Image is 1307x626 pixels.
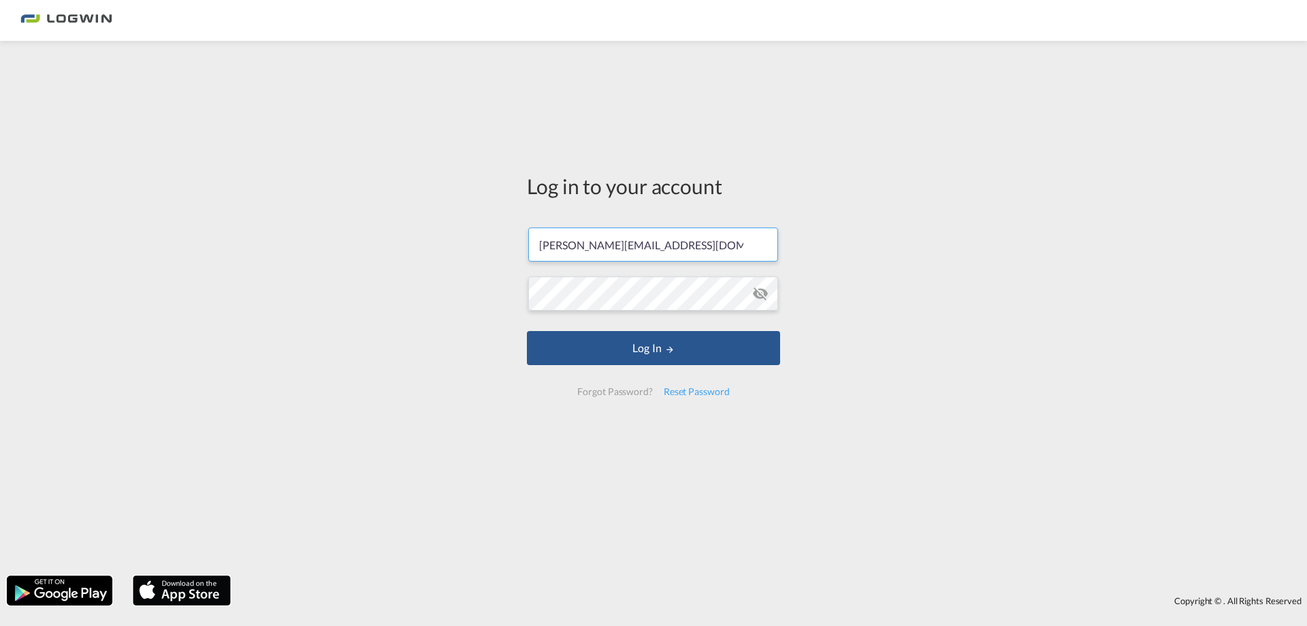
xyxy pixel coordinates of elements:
[238,589,1307,612] div: Copyright © . All Rights Reserved
[527,331,780,365] button: LOGIN
[528,228,778,262] input: Enter email/phone number
[527,172,780,200] div: Log in to your account
[572,379,658,404] div: Forgot Password?
[131,574,232,607] img: apple.png
[658,379,735,404] div: Reset Password
[20,5,112,36] img: bc73a0e0d8c111efacd525e4c8ad7d32.png
[752,285,769,302] md-icon: icon-eye-off
[5,574,114,607] img: google.png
